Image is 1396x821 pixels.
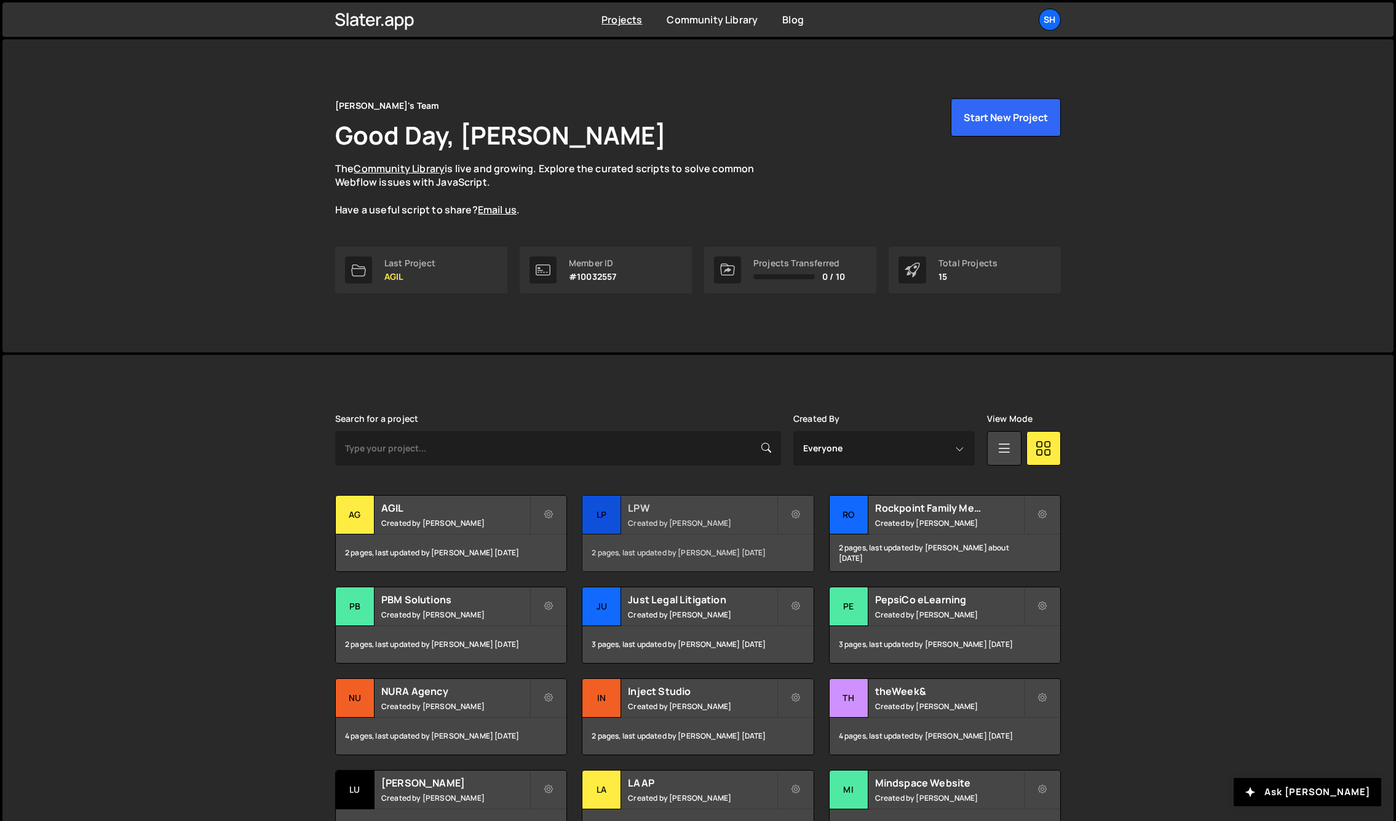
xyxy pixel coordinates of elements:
[336,587,375,626] div: PB
[829,587,1061,664] a: Pe PepsiCo eLearning Created by [PERSON_NAME] 3 pages, last updated by [PERSON_NAME] [DATE]
[1039,9,1061,31] a: Sh
[582,771,621,809] div: LA
[951,98,1061,137] button: Start New Project
[335,162,778,217] p: The is live and growing. Explore the curated scripts to solve common Webflow issues with JavaScri...
[381,776,529,790] h2: [PERSON_NAME]
[830,587,868,626] div: Pe
[628,609,776,620] small: Created by [PERSON_NAME]
[381,609,529,620] small: Created by [PERSON_NAME]
[753,258,845,268] div: Projects Transferred
[582,495,814,572] a: LP LPW Created by [PERSON_NAME] 2 pages, last updated by [PERSON_NAME] [DATE]
[354,162,445,175] a: Community Library
[582,587,814,664] a: Ju Just Legal Litigation Created by [PERSON_NAME] 3 pages, last updated by [PERSON_NAME] [DATE]
[793,414,840,424] label: Created By
[336,718,566,755] div: 4 pages, last updated by [PERSON_NAME] [DATE]
[336,626,566,663] div: 2 pages, last updated by [PERSON_NAME] [DATE]
[336,679,375,718] div: NU
[667,13,758,26] a: Community Library
[384,272,435,282] p: AGIL
[829,678,1061,755] a: th theWeek& Created by [PERSON_NAME] 4 pages, last updated by [PERSON_NAME] [DATE]
[335,678,567,755] a: NU NURA Agency Created by [PERSON_NAME] 4 pages, last updated by [PERSON_NAME] [DATE]
[987,414,1033,424] label: View Mode
[938,272,997,282] p: 15
[628,793,776,803] small: Created by [PERSON_NAME]
[628,518,776,528] small: Created by [PERSON_NAME]
[628,684,776,698] h2: Inject Studio
[830,679,868,718] div: th
[1234,778,1381,806] button: Ask [PERSON_NAME]
[822,272,845,282] span: 0 / 10
[335,431,781,466] input: Type your project...
[336,496,375,534] div: AG
[335,247,507,293] a: Last Project AGIL
[381,684,529,698] h2: NURA Agency
[582,718,813,755] div: 2 pages, last updated by [PERSON_NAME] [DATE]
[830,626,1060,663] div: 3 pages, last updated by [PERSON_NAME] [DATE]
[381,701,529,712] small: Created by [PERSON_NAME]
[875,793,1023,803] small: Created by [PERSON_NAME]
[601,13,642,26] a: Projects
[628,593,776,606] h2: Just Legal Litigation
[938,258,997,268] div: Total Projects
[569,258,616,268] div: Member ID
[335,118,666,152] h1: Good Day, [PERSON_NAME]
[384,258,435,268] div: Last Project
[582,534,813,571] div: 2 pages, last updated by [PERSON_NAME] [DATE]
[628,501,776,515] h2: LPW
[335,414,418,424] label: Search for a project
[875,684,1023,698] h2: theWeek&
[782,13,804,26] a: Blog
[582,679,621,718] div: In
[875,501,1023,515] h2: Rockpoint Family Medicine
[830,718,1060,755] div: 4 pages, last updated by [PERSON_NAME] [DATE]
[335,98,439,113] div: [PERSON_NAME]'s Team
[582,587,621,626] div: Ju
[381,793,529,803] small: Created by [PERSON_NAME]
[830,496,868,534] div: Ro
[582,496,621,534] div: LP
[569,272,616,282] p: #10032557
[335,587,567,664] a: PB PBM Solutions Created by [PERSON_NAME] 2 pages, last updated by [PERSON_NAME] [DATE]
[829,495,1061,572] a: Ro Rockpoint Family Medicine Created by [PERSON_NAME] 2 pages, last updated by [PERSON_NAME] abou...
[381,518,529,528] small: Created by [PERSON_NAME]
[875,701,1023,712] small: Created by [PERSON_NAME]
[381,501,529,515] h2: AGIL
[628,776,776,790] h2: LAAP
[582,626,813,663] div: 3 pages, last updated by [PERSON_NAME] [DATE]
[628,701,776,712] small: Created by [PERSON_NAME]
[478,203,517,216] a: Email us
[875,609,1023,620] small: Created by [PERSON_NAME]
[830,534,1060,571] div: 2 pages, last updated by [PERSON_NAME] about [DATE]
[381,593,529,606] h2: PBM Solutions
[336,771,375,809] div: Lu
[830,771,868,809] div: Mi
[336,534,566,571] div: 2 pages, last updated by [PERSON_NAME] [DATE]
[335,495,567,572] a: AG AGIL Created by [PERSON_NAME] 2 pages, last updated by [PERSON_NAME] [DATE]
[875,593,1023,606] h2: PepsiCo eLearning
[875,518,1023,528] small: Created by [PERSON_NAME]
[875,776,1023,790] h2: Mindspace Website
[582,678,814,755] a: In Inject Studio Created by [PERSON_NAME] 2 pages, last updated by [PERSON_NAME] [DATE]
